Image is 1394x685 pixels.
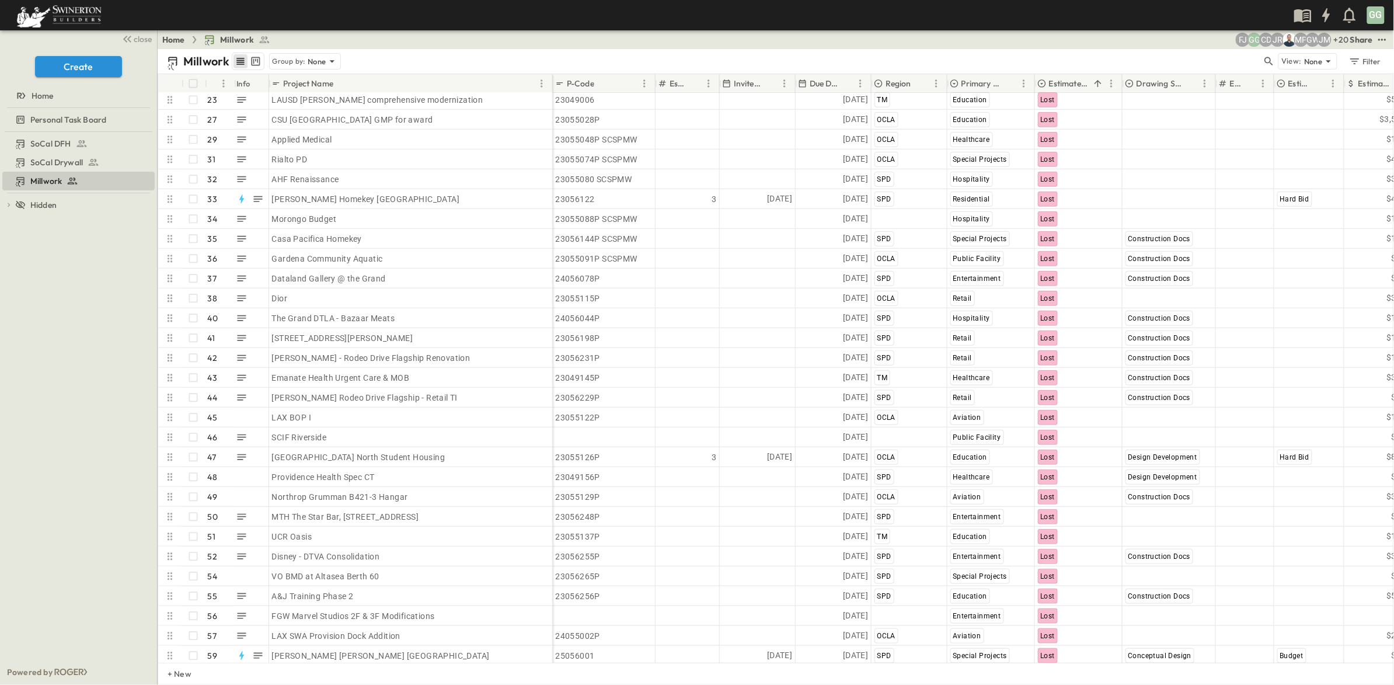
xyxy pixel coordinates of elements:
[556,531,601,543] span: 23055137P
[1236,33,1250,47] div: Francisco J. Sanchez (frsanchez@swinerton.com)
[556,590,601,602] span: 23056256P
[1128,592,1191,600] span: Construction Docs
[843,589,868,603] span: [DATE]
[843,629,868,642] span: [DATE]
[556,372,601,384] span: 23049145P
[1041,215,1055,223] span: Lost
[556,332,601,344] span: 23056198P
[1243,77,1256,90] button: Sort
[283,78,333,89] p: Project Name
[1256,77,1270,91] button: Menu
[1185,77,1198,90] button: Sort
[877,354,891,362] span: SPD
[2,88,152,104] a: Home
[953,453,988,461] span: Education
[32,90,54,102] span: Home
[208,154,215,165] p: 31
[877,552,891,561] span: SPD
[1041,394,1055,402] span: Lost
[556,412,601,423] span: 23055122P
[843,450,868,464] span: [DATE]
[272,352,471,364] span: [PERSON_NAME] - Rodeo Drive Flagship Renovation
[843,470,868,484] span: [DATE]
[208,293,217,304] p: 38
[162,34,185,46] a: Home
[843,430,868,444] span: [DATE]
[1049,78,1089,89] p: Estimate Status
[843,490,868,503] span: [DATE]
[208,94,217,106] p: 23
[208,590,217,602] p: 55
[1041,453,1055,461] span: Lost
[1041,116,1055,124] span: Lost
[877,195,891,203] span: SPD
[877,314,891,322] span: SPD
[953,592,988,600] span: Education
[220,34,254,46] span: Millwork
[272,630,400,642] span: LAX SWA Provision Dock Addition
[841,77,853,90] button: Sort
[953,513,1001,521] span: Entertainment
[30,114,106,126] span: Personal Task Board
[556,173,632,185] span: 23055080 SCSPMW
[877,592,891,600] span: SPD
[556,352,601,364] span: 23056231P
[843,192,868,206] span: [DATE]
[208,213,217,225] p: 34
[208,471,217,483] p: 48
[886,78,911,89] p: Region
[117,30,155,47] button: close
[208,312,218,324] p: 40
[953,473,990,481] span: Healthcare
[208,432,217,443] p: 46
[843,609,868,623] span: [DATE]
[877,632,896,640] span: OCLA
[272,134,332,145] span: Applied Medical
[272,173,339,185] span: AHF Renaissance
[208,392,217,404] p: 44
[843,550,868,563] span: [DATE]
[953,572,1007,580] span: Special Projects
[929,77,943,91] button: Menu
[1041,314,1055,322] span: Lost
[556,312,601,324] span: 24056044P
[272,193,460,205] span: [PERSON_NAME] Homekey [GEOGRAPHIC_DATA]
[1367,6,1385,24] div: GG
[248,54,263,68] button: kanban view
[272,650,490,662] span: [PERSON_NAME] [PERSON_NAME] [GEOGRAPHIC_DATA]
[877,155,896,164] span: OCLA
[1128,235,1191,243] span: Construction Docs
[208,134,217,145] p: 29
[1041,294,1055,302] span: Lost
[208,372,217,384] p: 43
[556,273,601,284] span: 24056078P
[1041,533,1055,541] span: Lost
[208,630,217,642] p: 57
[234,54,248,68] button: row view
[877,96,888,104] span: TM
[1294,33,1308,47] div: Madison Pagdilao (madison.pagdilao@swinerton.com)
[208,571,217,582] p: 54
[597,77,609,90] button: Sort
[1004,77,1017,90] button: Sort
[961,78,1002,89] p: Primary Market
[208,173,217,185] p: 32
[953,334,972,342] span: Retail
[272,590,354,602] span: A&J Training Phase 2
[877,413,896,422] span: OCLA
[843,391,868,404] span: [DATE]
[843,351,868,364] span: [DATE]
[272,451,445,463] span: [GEOGRAPHIC_DATA] North Student Housing
[208,114,217,126] p: 27
[535,77,549,91] button: Menu
[843,569,868,583] span: [DATE]
[272,312,395,324] span: The Grand DTLA - Bazaar Meats
[2,134,155,153] div: SoCal DFHtest
[556,451,601,463] span: 23055126P
[272,372,410,384] span: Emanate Health Urgent Care & MOB
[556,154,637,165] span: 23055074P SCSPMW
[877,235,891,243] span: SPD
[30,199,57,211] span: Hidden
[1041,374,1055,382] span: Lost
[877,572,891,580] span: SPD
